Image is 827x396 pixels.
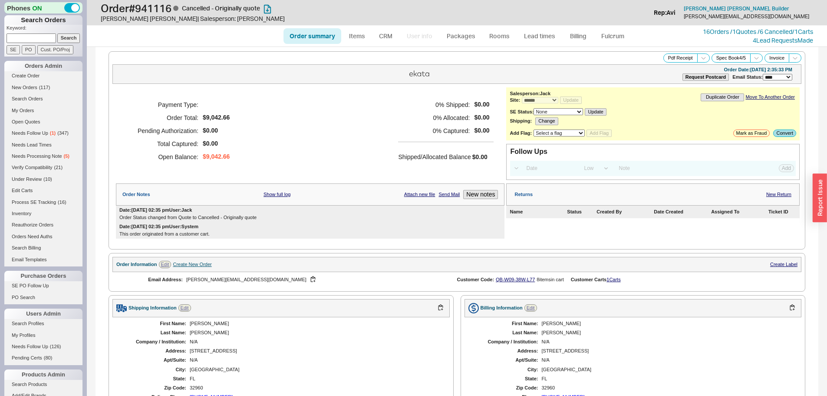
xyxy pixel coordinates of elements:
[32,3,42,13] span: ON
[606,277,620,282] a: 1Carts
[537,277,563,283] div: 8 item s in cart
[128,305,177,311] div: Shipping Information
[64,153,69,159] span: ( 5 )
[4,15,82,25] h1: Search Orders
[398,98,470,111] h5: 0 % Shipped:
[121,339,186,345] div: Company / Institution:
[57,130,69,136] span: ( 347 )
[701,93,744,101] button: Duplicate Order
[37,45,73,54] input: Cust. PO/Proj
[474,127,489,134] span: $0.00
[57,33,80,43] input: Search
[4,83,82,92] a: New Orders(117)
[682,73,729,81] button: Request Postcard
[50,130,56,136] span: ( 1 )
[514,192,533,197] div: Returns
[4,140,82,150] a: Needs Lead Times
[792,28,813,35] a: /1Carts
[4,331,82,340] a: My Profiles
[473,385,538,391] div: Zip Code:
[121,367,186,373] div: City:
[121,385,186,391] div: Zip Code:
[4,255,82,264] a: Email Templates
[343,28,371,44] a: Items
[101,2,416,14] h1: Order # 941116
[12,200,56,205] span: Process SE Tracking
[190,357,441,363] div: N/A
[585,108,606,116] button: Update
[542,348,793,354] div: [STREET_ADDRESS]
[481,305,523,311] div: Billing Information
[173,262,211,267] div: Create New Order
[4,117,82,126] a: Open Quotes
[283,28,341,44] a: Order summary
[733,130,770,137] button: Mark as Fraud
[4,198,82,207] a: Process SE Tracking(16)
[732,74,763,80] span: Email Status:
[121,348,186,354] div: Address:
[654,209,709,215] div: Date Created
[535,117,558,125] button: Change
[753,37,813,44] a: 4Lead RequestsMade
[4,220,82,230] a: Reauthorize Orders
[782,165,791,171] span: Add
[473,339,538,345] div: Company / Institution:
[473,330,538,336] div: Last Name:
[463,190,498,199] button: New notes
[12,153,62,159] span: Needs Processing Note
[400,28,439,44] a: User info
[12,85,37,90] span: New Orders
[190,348,441,354] div: [STREET_ADDRESS]
[614,163,733,174] input: Note
[724,67,792,73] div: Order Date: [DATE] 2:35:33 PM
[745,94,795,100] a: Move To Another Order
[684,5,789,12] span: [PERSON_NAME] [PERSON_NAME] , Builder
[567,209,595,215] div: Status
[596,209,652,215] div: Created By
[4,71,82,80] a: Create Order
[12,355,42,360] span: Pending Certs
[542,339,793,345] div: N/A
[190,376,441,382] div: FL
[766,192,791,197] a: New Return
[4,342,82,351] a: Needs Follow Up(126)
[127,124,198,137] h5: Pending Authorization:
[441,28,481,44] a: Packages
[12,165,53,170] span: Verify Compatibility
[121,376,186,382] div: State:
[4,129,82,138] a: Needs Follow Up(1)(347)
[4,243,82,253] a: Search Billing
[4,61,82,71] div: Orders Admin
[4,163,82,172] a: Verify Compatibility(21)
[663,53,698,63] button: Pdf Receipt
[736,130,767,136] span: Mark as Fraud
[542,321,793,326] div: [PERSON_NAME]
[186,276,443,284] div: [PERSON_NAME][EMAIL_ADDRESS][DOMAIN_NAME]
[116,262,157,267] div: Order Information
[203,114,230,121] span: $9,042.66
[563,28,593,44] a: Billing
[119,224,198,230] div: Date: [DATE] 02:35 pm User: System
[473,321,538,326] div: First Name:
[560,97,581,104] button: Update
[510,130,532,136] b: Add Flag:
[711,209,767,215] div: Assigned To
[12,130,48,136] span: Needs Follow Up
[190,385,441,391] div: 32960
[7,45,20,54] input: SE
[127,111,198,124] h5: Order Total:
[4,152,82,161] a: Needs Processing Note(5)
[4,209,82,218] a: Inventory
[517,28,561,44] a: Lead times
[12,176,42,182] span: Under Review
[43,176,52,182] span: ( 10 )
[769,55,784,61] span: Invoice
[39,85,50,90] span: ( 117 )
[190,321,441,326] div: [PERSON_NAME]
[571,277,607,282] span: Customer Carts
[404,192,435,197] a: Attach new file
[4,232,82,241] a: Orders Need Auths
[121,321,186,326] div: First Name:
[54,165,63,170] span: ( 21 )
[542,385,793,391] div: 32960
